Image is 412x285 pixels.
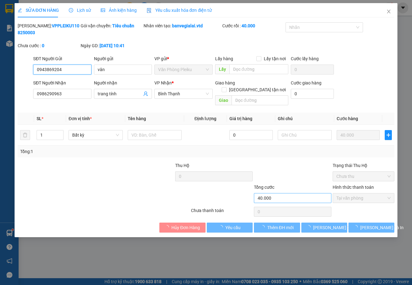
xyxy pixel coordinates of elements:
button: [PERSON_NAME] và In [348,223,394,233]
span: VP Nhận [154,80,172,85]
span: Lấy hàng [215,56,233,61]
span: Bất kỳ [72,130,119,140]
span: Tên hàng [128,116,146,121]
span: CR : [5,41,14,47]
span: Bình Thạnh [158,89,209,98]
span: Giao hàng [215,80,235,85]
span: Ảnh kiện hàng [101,8,137,13]
span: up [58,131,62,135]
span: clock-circle [69,8,73,12]
span: Tổng cước [254,185,274,190]
span: Chưa thu [336,172,391,181]
span: loading [165,225,171,229]
span: Giá trị hàng [229,116,252,121]
input: Dọc đường [232,95,288,105]
span: Lấy tận nơi [261,55,288,62]
button: Hủy Đơn Hàng [159,223,205,233]
span: Văn Phòng Pleiku [158,65,209,74]
input: Ghi Chú [278,130,332,140]
div: Chưa thanh toán [190,207,253,218]
span: edit [18,8,22,12]
span: Nhận: [59,6,74,12]
img: icon [147,8,152,13]
div: Cước rồi : [222,22,284,29]
div: Gói vận chuyển: [81,22,142,29]
span: plus [385,133,392,138]
span: SỬA ĐƠN HÀNG [18,8,59,13]
span: [PERSON_NAME] và In [360,224,404,231]
span: loading [306,225,313,229]
div: Tổng: 1 [20,148,160,155]
div: Văn Phòng Pleiku [5,5,55,20]
div: SĐT Người Gửi [33,55,91,62]
b: [DATE] 10:41 [100,43,125,48]
span: Cước hàng [337,116,358,121]
div: Trạng thái Thu Hộ [333,162,394,169]
span: picture [101,8,105,12]
label: Cước giao hàng [291,80,321,85]
span: Lấy [215,64,229,74]
input: Dọc đường [229,64,288,74]
div: [PERSON_NAME]: [18,22,79,36]
button: delete [20,130,30,140]
span: [GEOGRAPHIC_DATA] tận nơi [227,86,288,93]
div: Người gửi [94,55,152,62]
div: Ngày GD: [81,42,142,49]
span: Yêu cầu xuất hóa đơn điện tử [147,8,212,13]
button: Close [380,3,397,20]
span: down [58,136,62,139]
input: 0 [337,130,380,140]
button: plus [385,130,392,140]
b: 40.000 [241,23,255,28]
div: 0986290963 [59,20,109,29]
span: Increase Value [56,130,63,135]
b: Tiêu chuẩn [112,23,134,28]
div: Người nhận [94,79,152,86]
div: Nhân viên tạo: [144,22,221,29]
div: Bình Thạnh [59,5,109,13]
span: Hủy Đơn Hàng [171,224,200,231]
div: Chưa cước : [18,42,79,49]
div: vân [5,20,55,28]
span: Gửi: [5,6,15,12]
span: loading [353,225,360,229]
div: VP gửi [154,55,213,62]
b: banvegialai.vtd [172,23,203,28]
div: 0943869204 [5,28,55,36]
span: loading [260,225,267,229]
span: Định lượng [194,116,216,121]
label: Hình thức thanh toán [333,185,374,190]
span: Thu Hộ [175,163,189,168]
span: SL [37,116,42,121]
input: Cước giao hàng [291,89,334,99]
div: trang tính [59,13,109,20]
input: VD: Bàn, Ghế [128,130,182,140]
div: 40.000 [5,40,56,47]
button: [PERSON_NAME] thay đổi [301,223,347,233]
span: Giao [215,95,232,105]
span: close [386,9,391,14]
span: Decrease Value [56,135,63,140]
label: Cước lấy hàng [291,56,319,61]
input: Cước lấy hàng [291,65,334,75]
span: Lịch sử [69,8,91,13]
span: Tại văn phòng [336,193,391,203]
button: Yêu cầu [207,223,253,233]
b: 0 [42,43,44,48]
button: Thêm ĐH mới [254,223,300,233]
span: Yêu cầu [225,224,241,231]
span: Đơn vị tính [69,116,92,121]
div: SĐT Người Nhận [33,79,91,86]
span: [PERSON_NAME] thay đổi [313,224,363,231]
span: user-add [143,91,148,96]
th: Ghi chú [275,113,334,125]
span: Thêm ĐH mới [267,224,294,231]
span: loading [219,225,225,229]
